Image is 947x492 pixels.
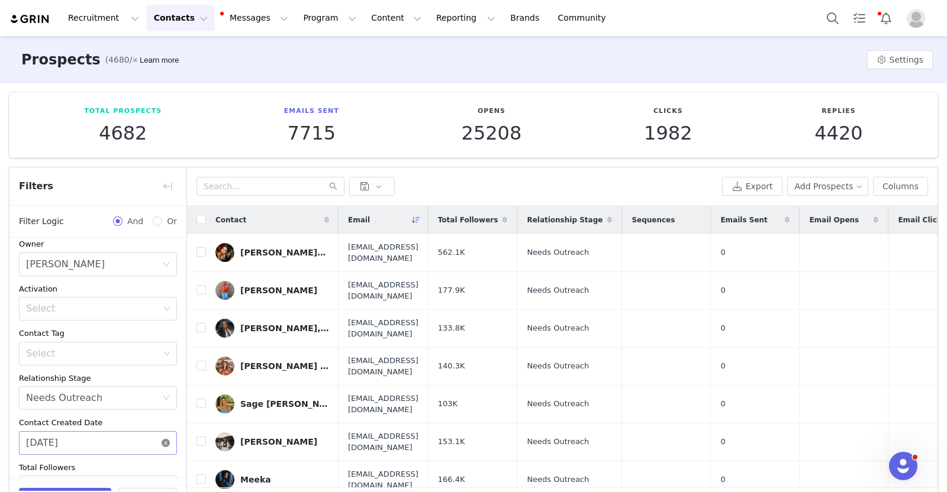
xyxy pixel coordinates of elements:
[438,360,465,372] span: 140.3K
[215,243,234,262] img: v2
[329,182,337,190] i: icon: search
[348,355,418,378] span: [EMAIL_ADDRESS][DOMAIN_NAME]
[21,49,101,70] h3: Prospects
[162,215,177,228] span: Or
[348,393,418,416] span: [EMAIL_ADDRESS][DOMAIN_NAME]
[438,322,465,334] span: 133.8K
[348,279,418,302] span: [EMAIL_ADDRESS][DOMAIN_NAME]
[898,215,945,225] span: Email Clicks
[19,431,177,455] input: Select date
[240,361,329,371] div: [PERSON_NAME] | Seasonal Home + Cozy Living
[720,474,725,485] span: 0
[26,253,105,276] div: Kiley Raybould
[163,305,170,313] i: icon: down
[527,215,603,225] span: Relationship Stage
[720,284,725,296] span: 0
[162,439,170,447] i: icon: close-circle
[19,215,64,228] span: Filter Logic
[215,319,234,338] img: v2
[438,284,465,296] span: 177.9K
[240,248,329,257] div: [PERSON_NAME]🦋🦋
[240,323,329,333] div: [PERSON_NAME], RDH 💉
[215,281,329,300] a: [PERSON_NAME]
[429,5,503,31] button: Reporting
[462,122,522,144] p: 25208
[438,215,498,225] span: Total Followers
[9,14,51,25] img: grin logo
[19,462,177,474] div: Total Followers
[907,9,926,28] img: placeholder-profile.jpg
[438,247,465,258] span: 562.1K
[240,475,271,484] div: Meeka
[720,247,725,258] span: 0
[438,398,458,410] span: 103K
[900,9,938,28] button: Profile
[438,474,465,485] span: 166.4K
[503,5,550,31] a: Brands
[527,247,589,258] span: Needs Outreach
[551,5,619,31] a: Community
[462,106,522,116] p: Opens
[527,322,589,334] span: Needs Outreach
[215,432,234,451] img: v2
[527,398,589,410] span: Needs Outreach
[215,281,234,300] img: v2
[137,54,181,66] div: Tooltip anchor
[644,106,692,116] p: Clicks
[84,106,162,116] p: Total Prospects
[820,5,846,31] button: Search
[147,5,215,31] button: Contacts
[284,122,339,144] p: 7715
[123,215,148,228] span: And
[364,5,429,31] button: Content
[19,373,177,384] div: Relationship Stage
[19,328,177,339] div: Contact Tag
[19,283,177,295] div: Activation
[26,348,159,360] div: Select
[348,468,418,491] span: [EMAIL_ADDRESS][DOMAIN_NAME]
[720,322,725,334] span: 0
[720,215,767,225] span: Emails Sent
[215,357,234,376] img: 7c35788a-a179-4bf0-9931-bddd4146efcc--s.jpg
[284,106,339,116] p: Emails Sent
[867,50,933,69] button: Settings
[348,241,418,264] span: [EMAIL_ADDRESS][DOMAIN_NAME]
[644,122,692,144] p: 1982
[873,177,928,196] button: Columns
[215,243,329,262] a: [PERSON_NAME]🦋🦋
[722,177,782,196] button: Export
[240,437,317,446] div: [PERSON_NAME]
[720,360,725,372] span: 0
[215,319,329,338] a: [PERSON_NAME], RDH 💉
[527,474,589,485] span: Needs Outreach
[84,122,162,144] p: 4682
[296,5,363,31] button: Program
[846,5,872,31] a: Tasks
[105,54,143,66] span: (4680/∞)
[215,432,329,451] a: [PERSON_NAME]
[348,430,418,454] span: [EMAIL_ADDRESS][DOMAIN_NAME]
[215,394,234,413] img: v2
[61,5,146,31] button: Recruitment
[26,303,159,315] div: Select
[348,215,370,225] span: Email
[163,350,170,358] i: icon: down
[240,399,329,409] div: Sage [PERSON_NAME]
[19,179,53,193] span: Filters
[438,436,465,448] span: 153.1K
[720,436,725,448] span: 0
[215,5,295,31] button: Messages
[215,215,246,225] span: Contact
[720,398,725,410] span: 0
[215,470,329,489] a: Meeka
[889,452,917,480] iframe: Intercom live chat
[19,417,177,429] div: Contact Created Date
[527,360,589,372] span: Needs Outreach
[197,177,344,196] input: Search...
[814,122,862,144] p: 4420
[632,215,675,225] span: Sequences
[527,284,589,296] span: Needs Outreach
[809,215,859,225] span: Email Opens
[873,5,899,31] button: Notifications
